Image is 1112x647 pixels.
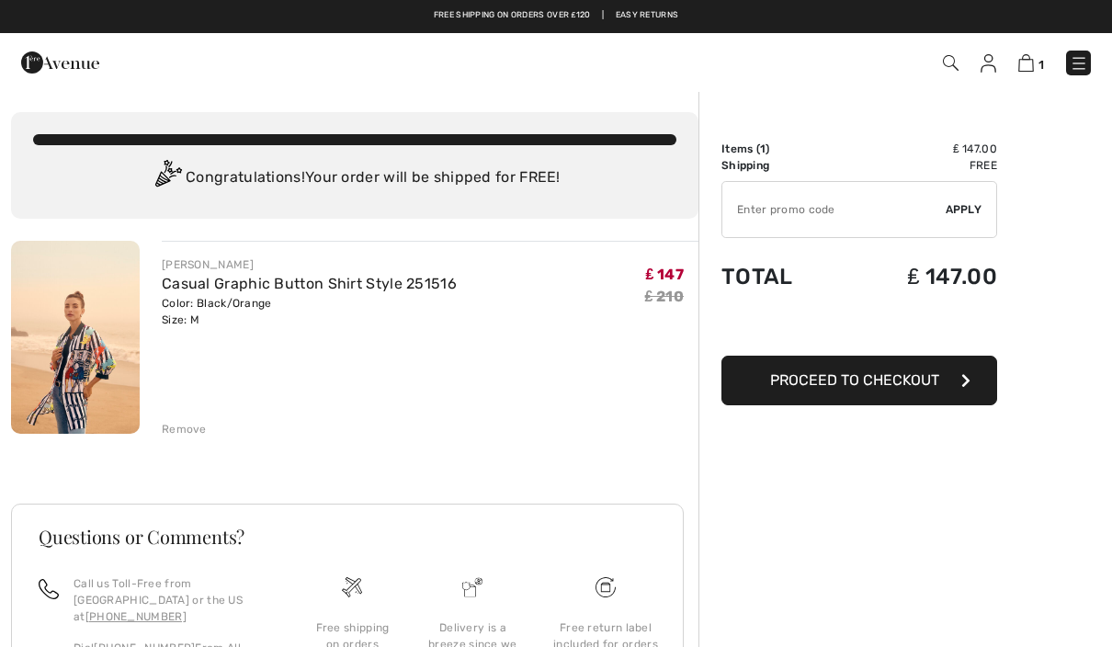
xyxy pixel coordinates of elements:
[1018,54,1034,72] img: Shopping Bag
[39,528,656,546] h3: Questions or Comments?
[722,182,946,237] input: Promo code
[760,142,766,155] span: 1
[162,421,207,437] div: Remove
[434,9,591,22] a: Free shipping on orders over ₤120
[342,577,362,597] img: Free shipping on orders over &#8356;120
[602,9,604,22] span: |
[21,52,99,70] a: 1ère Avenue
[616,9,679,22] a: Easy Returns
[162,295,457,328] div: Color: Black/Orange Size: M
[11,241,140,434] img: Casual Graphic Button Shirt Style 251516
[844,245,997,308] td: ₤ 147.00
[943,55,959,71] img: Search
[39,579,59,599] img: call
[645,288,684,305] s: ₤ 210
[162,275,457,292] a: Casual Graphic Button Shirt Style 251516
[981,54,996,73] img: My Info
[721,141,844,157] td: Items ( )
[721,157,844,174] td: Shipping
[462,577,482,597] img: Delivery is a breeze since we pay the duties!
[721,356,997,405] button: Proceed to Checkout
[844,157,997,174] td: Free
[646,266,684,283] span: ₤ 147
[74,575,270,625] p: Call us Toll-Free from [GEOGRAPHIC_DATA] or the US at
[149,160,186,197] img: Congratulation2.svg
[721,245,844,308] td: Total
[1018,51,1044,74] a: 1
[33,160,676,197] div: Congratulations! Your order will be shipped for FREE!
[946,201,982,218] span: Apply
[1070,54,1088,73] img: Menu
[1038,58,1044,72] span: 1
[85,610,187,623] a: [PHONE_NUMBER]
[162,256,457,273] div: [PERSON_NAME]
[844,141,997,157] td: ₤ 147.00
[21,44,99,81] img: 1ère Avenue
[721,308,997,349] iframe: PayPal
[770,371,939,389] span: Proceed to Checkout
[596,577,616,597] img: Free shipping on orders over &#8356;120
